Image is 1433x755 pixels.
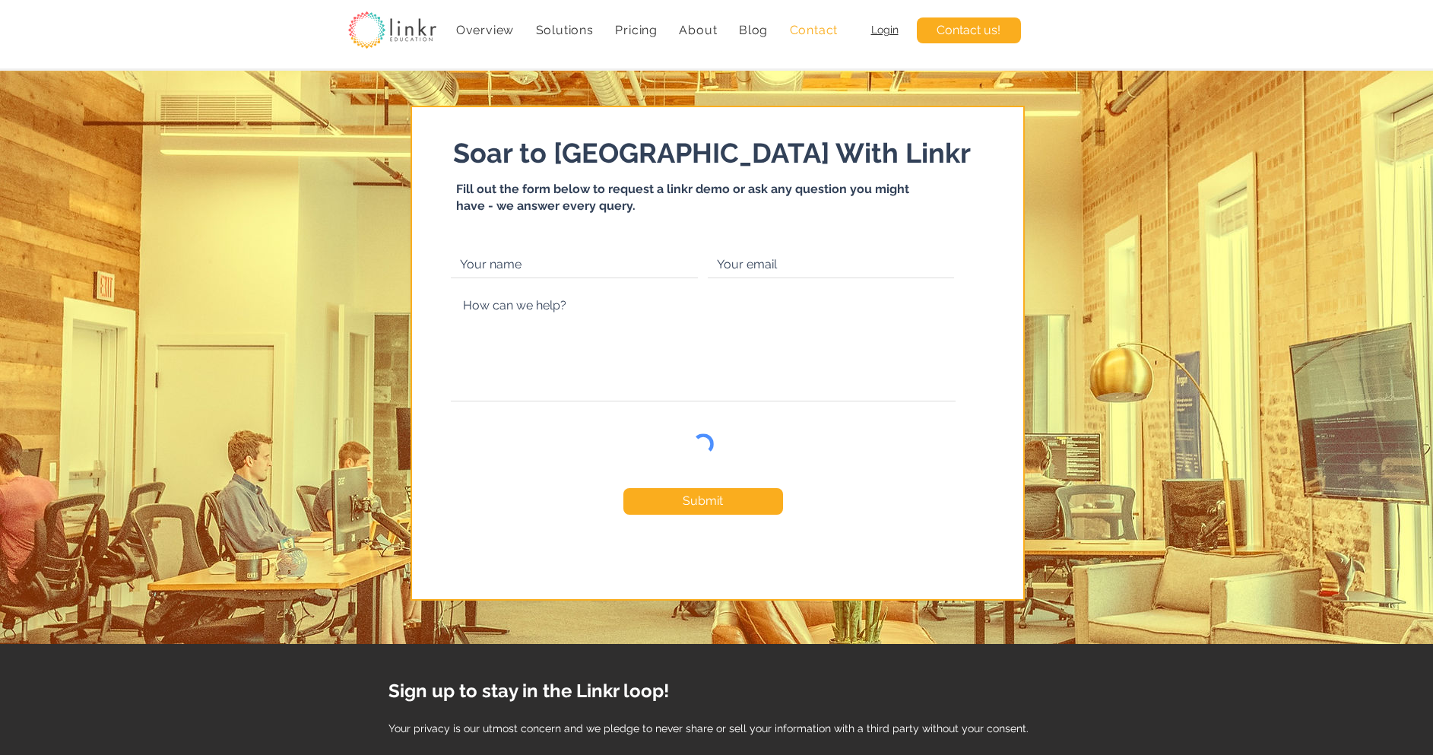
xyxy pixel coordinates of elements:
span: Submit [683,493,723,509]
a: Login [871,24,899,36]
span: Sign up to stay in the Linkr loop! [388,680,669,702]
span: Overview [456,23,514,37]
a: Pricing [607,15,665,45]
span: About [679,23,717,37]
input: Your name [451,252,698,278]
span: Blog [739,23,768,37]
div: Solutions [528,15,601,45]
a: Contact us! [917,17,1021,43]
div: About [671,15,725,45]
span: Your privacy is our utmost concern and we pledge to never share or sell your information with a t... [388,722,1029,734]
img: linkr_logo_transparentbg.png [348,11,436,49]
span: Contact [790,23,839,37]
span: Solutions [536,23,594,37]
nav: Site [449,15,846,45]
a: Contact [781,15,845,45]
span: Fill out the form below to request a linkr demo or ask any question you might have - we answer ev... [456,182,909,213]
a: Blog [731,15,776,45]
input: Your email [708,252,954,278]
span: Pricing [615,23,658,37]
button: Submit [623,488,783,515]
span: Soar to [GEOGRAPHIC_DATA] With Linkr [453,137,971,169]
span: Contact us! [937,22,1000,39]
a: Overview [449,15,522,45]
